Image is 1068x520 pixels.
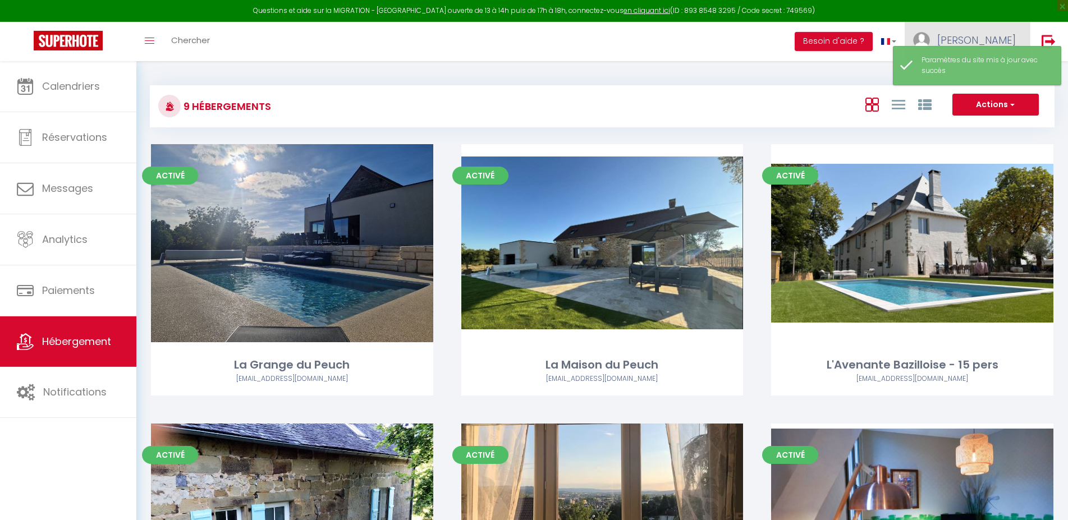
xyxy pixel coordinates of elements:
[913,32,930,49] img: ...
[918,95,932,113] a: Vue par Groupe
[151,356,433,374] div: La Grange du Peuch
[42,79,100,93] span: Calendriers
[795,32,873,51] button: Besoin d'aide ?
[771,374,1053,384] div: Airbnb
[42,283,95,297] span: Paiements
[569,232,636,254] a: Editer
[42,232,88,246] span: Analytics
[879,232,946,254] a: Editer
[171,34,210,46] span: Chercher
[43,385,107,399] span: Notifications
[34,31,103,50] img: Super Booking
[461,356,744,374] div: La Maison du Peuch
[892,95,905,113] a: Vue en Liste
[762,167,818,185] span: Activé
[865,95,879,113] a: Vue en Box
[142,167,198,185] span: Activé
[181,94,271,119] h3: 9 Hébergements
[762,446,818,464] span: Activé
[624,6,670,15] a: en cliquant ici
[1042,34,1056,48] img: logout
[42,130,107,144] span: Réservations
[771,356,1053,374] div: L'Avenante Bazilloise - 15 pers
[937,33,1016,47] span: [PERSON_NAME]
[461,374,744,384] div: Airbnb
[952,94,1039,116] button: Actions
[142,446,198,464] span: Activé
[452,167,508,185] span: Activé
[9,4,43,38] button: Open LiveChat chat widget
[151,374,433,384] div: Airbnb
[452,446,508,464] span: Activé
[905,22,1030,61] a: ... [PERSON_NAME]
[922,55,1049,76] div: Paramètres du site mis à jour avec succès
[42,181,93,195] span: Messages
[258,232,326,254] a: Editer
[163,22,218,61] a: Chercher
[42,334,111,348] span: Hébergement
